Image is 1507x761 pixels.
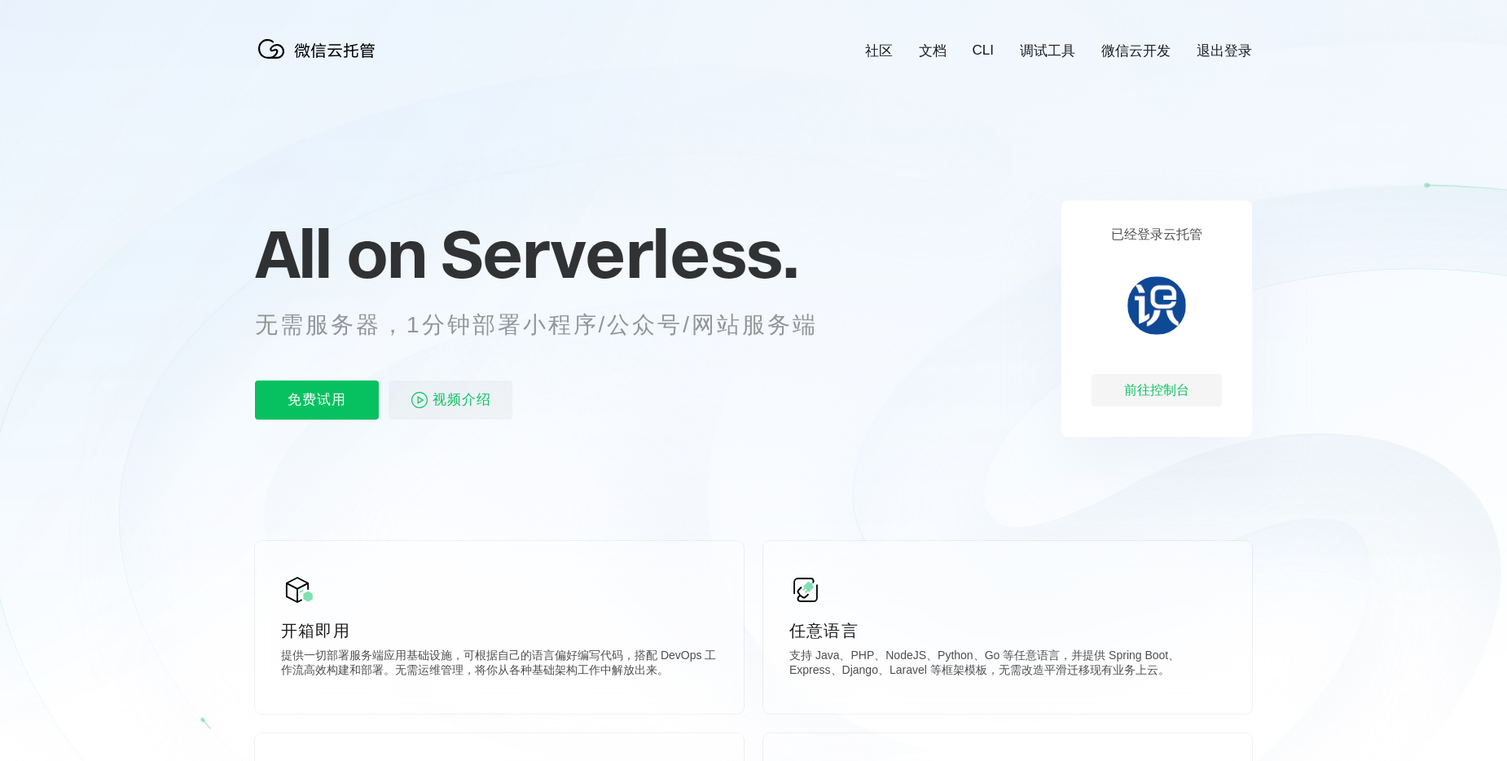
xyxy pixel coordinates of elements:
[255,380,379,420] p: 免费试用
[1101,42,1171,60] a: 微信云开发
[255,33,385,65] img: 微信云托管
[281,619,718,642] p: 开箱即用
[789,649,1226,681] p: 支持 Java、PHP、NodeJS、Python、Go 等任意语言，并提供 Spring Boot、Express、Django、Laravel 等框架模板，无需改造平滑迁移现有业务上云。
[919,42,947,60] a: 文档
[789,619,1226,642] p: 任意语言
[973,42,994,59] a: CLI
[255,54,385,68] a: 微信云托管
[255,309,848,341] p: 无需服务器，1分钟部署小程序/公众号/网站服务端
[281,649,718,681] p: 提供一切部署服务端应用基础设施，可根据自己的语言偏好编写代码，搭配 DevOps 工作流高效构建和部署。无需运维管理，将你从各种基础架构工作中解放出来。
[865,42,893,60] a: 社区
[1111,227,1202,244] p: 已经登录云托管
[255,213,425,294] span: All on
[433,380,491,420] span: 视频介绍
[441,213,798,294] span: Serverless.
[410,390,429,410] img: video_play.svg
[1197,42,1252,60] a: 退出登录
[1020,42,1075,60] a: 调试工具
[1092,374,1222,407] div: 前往控制台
